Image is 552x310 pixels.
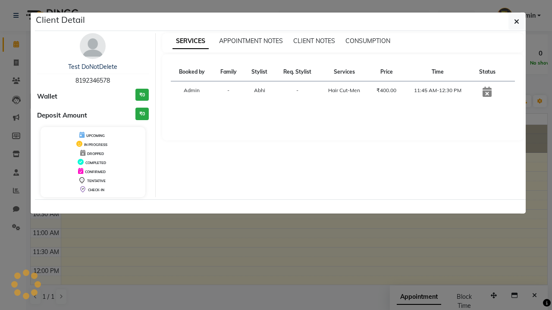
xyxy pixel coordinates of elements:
[325,87,364,94] div: Hair Cut-Men
[84,143,107,147] span: IN PROGRESS
[374,87,399,94] div: ₹400.00
[171,63,213,81] th: Booked by
[85,161,106,165] span: COMPLETED
[254,87,265,93] span: Abhi
[472,63,503,81] th: Status
[404,63,471,81] th: Time
[244,63,275,81] th: Stylist
[219,37,283,45] span: APPOINTMENT NOTES
[213,81,244,103] td: -
[75,77,110,84] span: 8192346578
[87,152,104,156] span: DROPPED
[68,63,117,71] a: Test DoNotDelete
[37,111,87,121] span: Deposit Amount
[80,33,106,59] img: avatar
[404,81,471,103] td: 11:45 AM-12:30 PM
[88,188,104,192] span: CHECK-IN
[85,170,106,174] span: CONFIRMED
[213,63,244,81] th: Family
[135,89,149,101] h3: ₹0
[275,63,320,81] th: Req. Stylist
[171,81,213,103] td: Admin
[135,108,149,120] h3: ₹0
[320,63,369,81] th: Services
[36,13,85,26] h5: Client Detail
[172,34,209,49] span: SERVICES
[345,37,390,45] span: CONSUMPTION
[86,133,105,138] span: UPCOMING
[293,37,335,45] span: CLIENT NOTES
[369,63,404,81] th: Price
[275,81,320,103] td: -
[37,92,57,102] span: Wallet
[87,179,106,183] span: TENTATIVE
